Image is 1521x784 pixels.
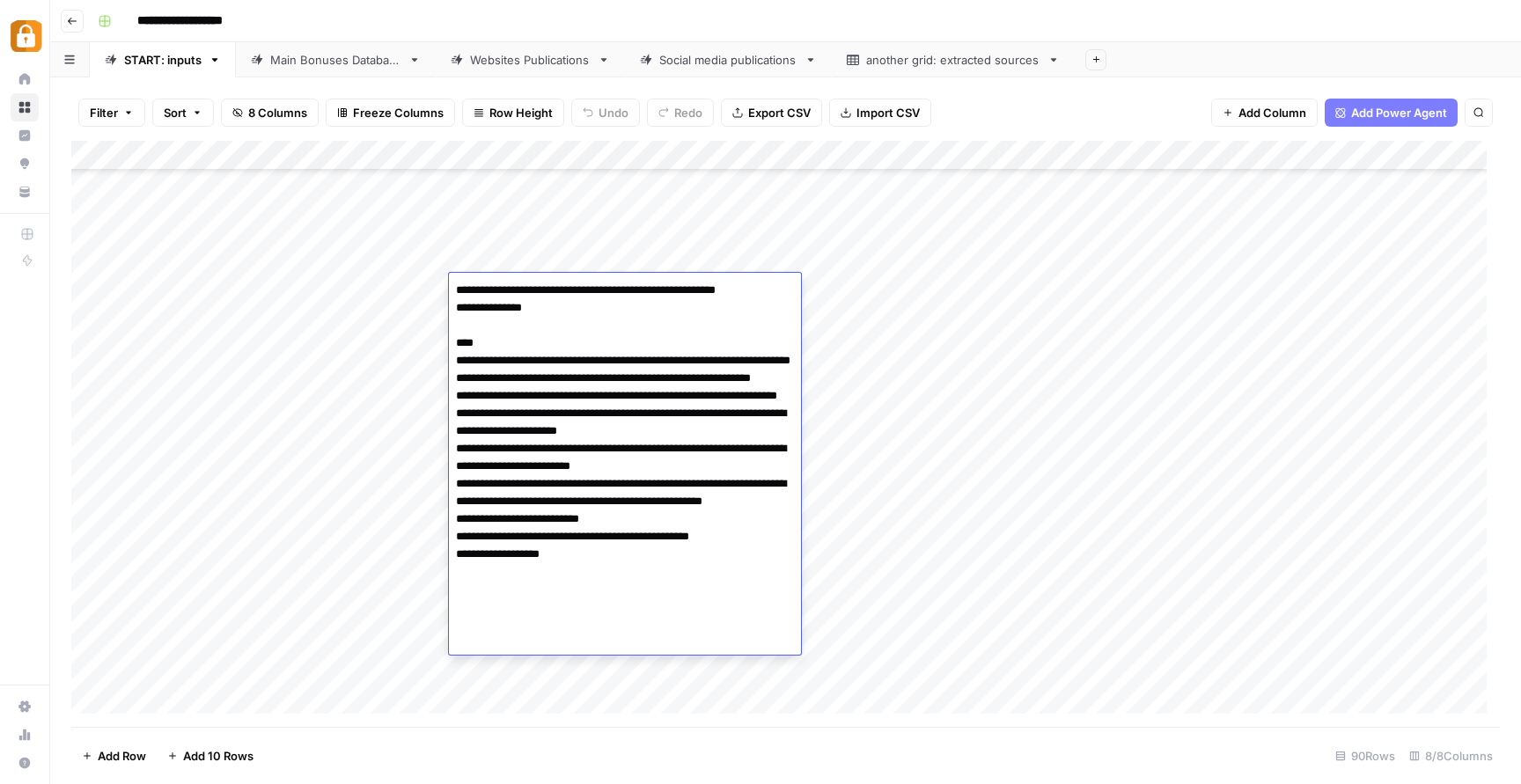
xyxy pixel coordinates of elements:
[1351,104,1447,121] span: Add Power Agent
[721,99,822,127] button: Export CSV
[436,42,625,77] a: Websites Publications
[11,692,39,721] a: Settings
[11,721,39,749] a: Usage
[11,93,39,121] a: Browse
[1211,99,1318,127] button: Add Column
[71,742,157,770] button: Add Row
[183,747,253,765] span: Add 10 Rows
[98,747,146,765] span: Add Row
[326,99,455,127] button: Freeze Columns
[11,65,39,93] a: Home
[599,104,628,121] span: Undo
[90,104,118,121] span: Filter
[157,742,264,770] button: Add 10 Rows
[248,104,307,121] span: 8 Columns
[647,99,714,127] button: Redo
[829,99,931,127] button: Import CSV
[832,42,1075,77] a: another grid: extracted sources
[659,51,797,69] div: Social media publications
[1402,742,1500,770] div: 8/8 Columns
[11,121,39,150] a: Insights
[1328,742,1402,770] div: 90 Rows
[78,99,145,127] button: Filter
[11,178,39,206] a: Your Data
[1325,99,1458,127] button: Add Power Agent
[353,104,444,121] span: Freeze Columns
[11,14,39,58] button: Workspace: Adzz
[124,51,202,69] div: START: inputs
[236,42,436,77] a: Main Bonuses Database
[90,42,236,77] a: START: inputs
[462,99,564,127] button: Row Height
[221,99,319,127] button: 8 Columns
[748,104,811,121] span: Export CSV
[11,20,42,52] img: Adzz Logo
[571,99,640,127] button: Undo
[674,104,702,121] span: Redo
[866,51,1040,69] div: another grid: extracted sources
[270,51,401,69] div: Main Bonuses Database
[152,99,214,127] button: Sort
[856,104,920,121] span: Import CSV
[470,51,591,69] div: Websites Publications
[489,104,553,121] span: Row Height
[11,150,39,178] a: Opportunities
[625,42,832,77] a: Social media publications
[1238,104,1306,121] span: Add Column
[11,749,39,777] button: Help + Support
[164,104,187,121] span: Sort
